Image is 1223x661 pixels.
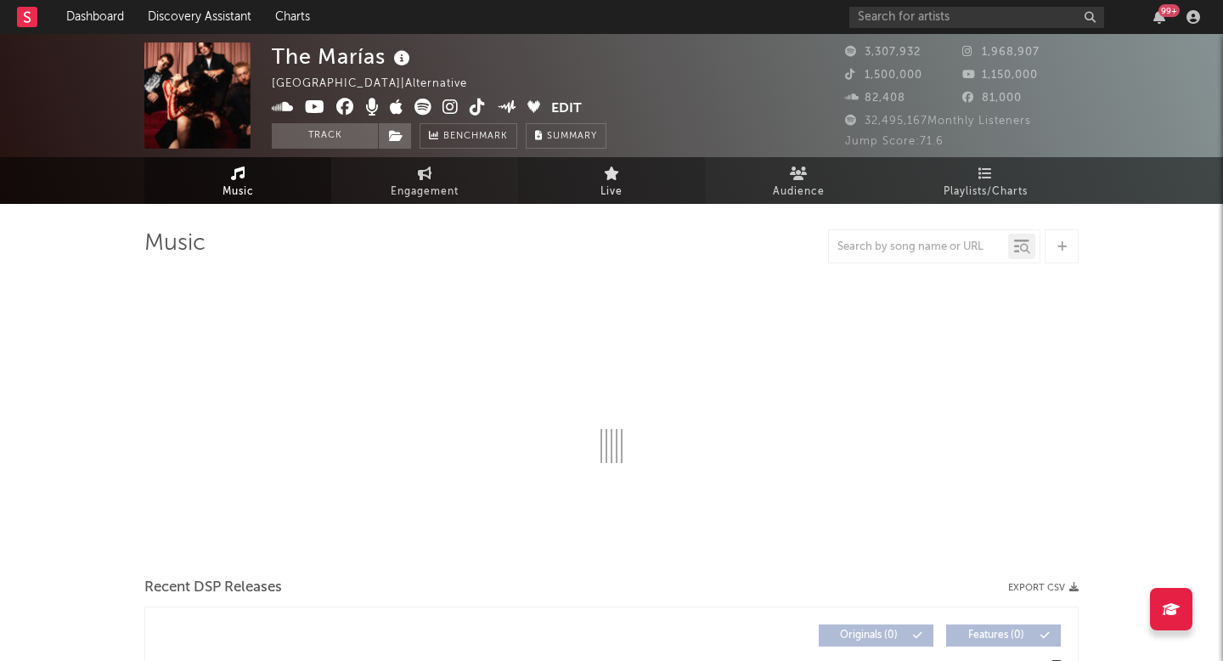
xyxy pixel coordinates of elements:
span: Features ( 0 ) [957,630,1035,641]
span: 81,000 [962,93,1022,104]
span: Jump Score: 71.6 [845,136,944,147]
span: Recent DSP Releases [144,578,282,598]
a: Audience [705,157,892,204]
span: 1,500,000 [845,70,922,81]
a: Playlists/Charts [892,157,1079,204]
span: Playlists/Charts [944,182,1028,202]
button: 99+ [1153,10,1165,24]
span: Benchmark [443,127,508,147]
span: Originals ( 0 ) [830,630,908,641]
span: 32,495,167 Monthly Listeners [845,116,1031,127]
a: Engagement [331,157,518,204]
button: Originals(0) [819,624,933,647]
span: Live [600,182,623,202]
input: Search for artists [849,7,1104,28]
button: Features(0) [946,624,1061,647]
div: The Marías [272,42,414,71]
div: 99 + [1158,4,1180,17]
a: Music [144,157,331,204]
button: Export CSV [1008,583,1079,593]
span: 1,150,000 [962,70,1038,81]
button: Track [272,123,378,149]
span: 82,408 [845,93,905,104]
a: Benchmark [420,123,517,149]
div: [GEOGRAPHIC_DATA] | Alternative [272,74,487,94]
span: Engagement [391,182,459,202]
span: 1,968,907 [962,47,1040,58]
a: Live [518,157,705,204]
span: 3,307,932 [845,47,921,58]
span: Audience [773,182,825,202]
span: Summary [547,132,597,141]
button: Edit [551,99,582,120]
button: Summary [526,123,606,149]
span: Music [223,182,254,202]
input: Search by song name or URL [829,240,1008,254]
